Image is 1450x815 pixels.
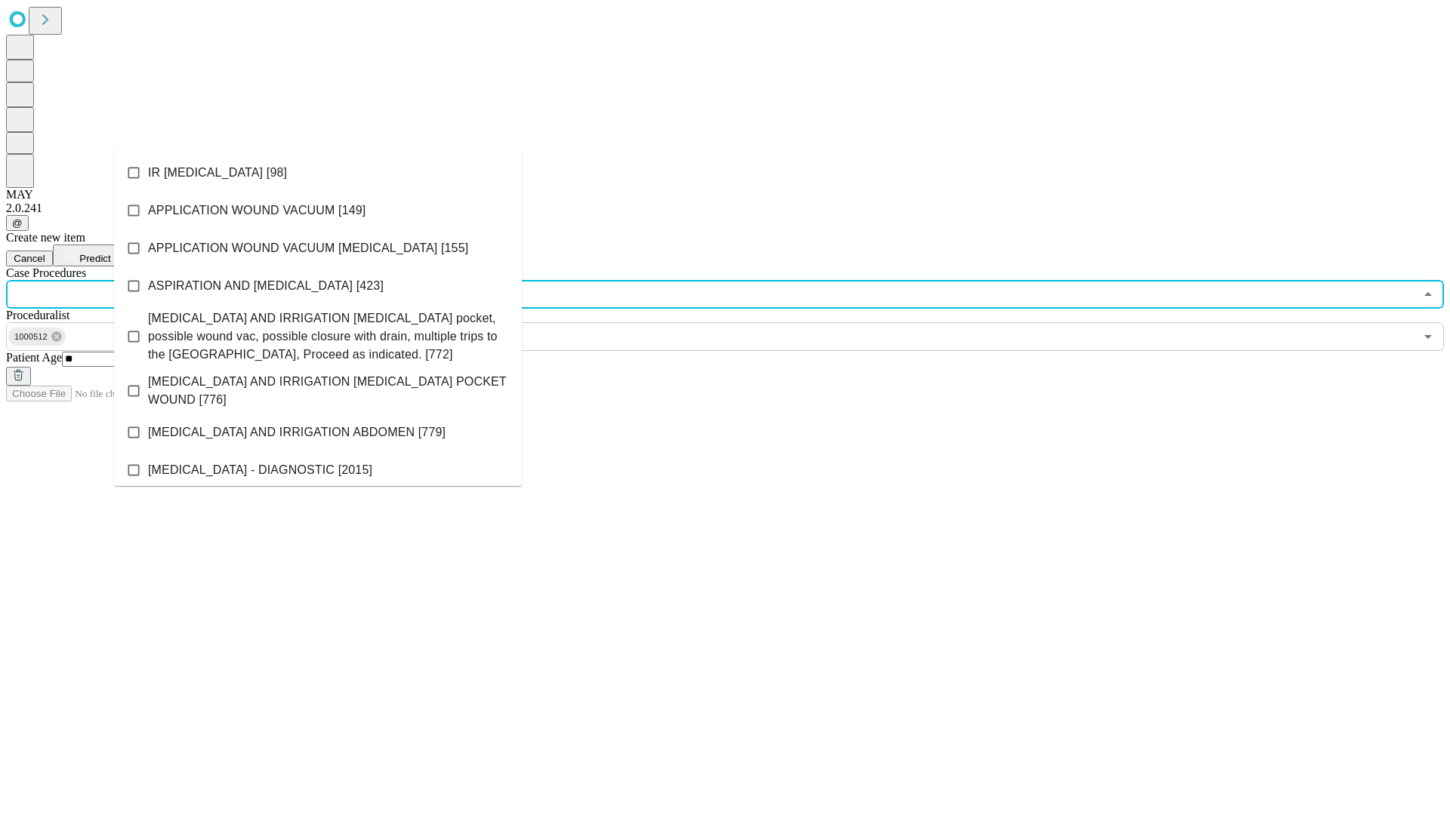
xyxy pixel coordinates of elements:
button: Open [1418,326,1439,347]
span: Cancel [14,253,45,264]
button: Close [1418,284,1439,305]
button: Predict [53,244,122,266]
span: [MEDICAL_DATA] AND IRRIGATION ABDOMEN [779] [148,423,446,441]
span: Create new item [6,231,85,244]
span: Predict [79,253,110,264]
button: @ [6,215,29,231]
span: Scheduled Procedure [6,266,86,279]
span: @ [12,217,23,229]
span: Patient Age [6,351,62,364]
span: IR [MEDICAL_DATA] [98] [148,164,287,182]
span: [MEDICAL_DATA] - DIAGNOSTIC [2015] [148,461,372,479]
div: MAY [6,188,1444,201]
div: 2.0.241 [6,201,1444,215]
span: APPLICATION WOUND VACUUM [149] [148,201,366,220]
span: Proceduralist [6,309,69,321]
span: [MEDICAL_DATA] AND IRRIGATION [MEDICAL_DATA] POCKET WOUND [776] [148,373,510,409]
span: [MEDICAL_DATA] AND IRRIGATION [MEDICAL_DATA] pocket, possible wound vac, possible closure with dr... [148,309,510,364]
span: 1000512 [8,328,54,346]
div: 1000512 [8,328,66,346]
span: APPLICATION WOUND VACUUM [MEDICAL_DATA] [155] [148,239,468,257]
span: ASPIRATION AND [MEDICAL_DATA] [423] [148,277,384,295]
button: Cancel [6,251,53,266]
